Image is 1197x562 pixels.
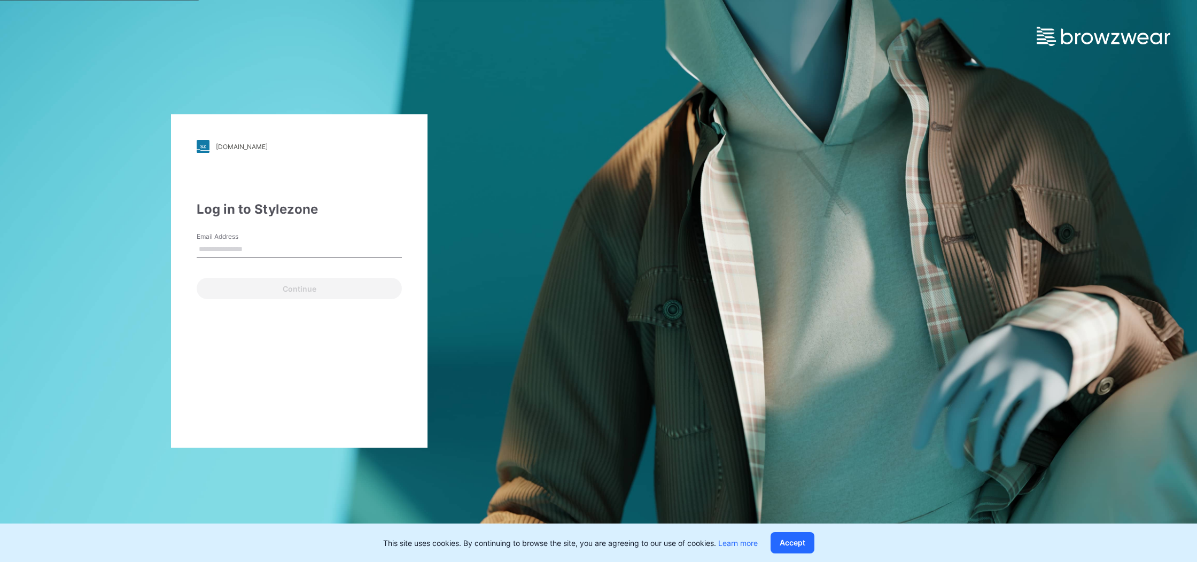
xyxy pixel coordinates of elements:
div: Log in to Stylezone [197,200,402,219]
label: Email Address [197,232,271,241]
a: Learn more [718,538,758,548]
div: [DOMAIN_NAME] [216,143,268,151]
img: browzwear-logo.e42bd6dac1945053ebaf764b6aa21510.svg [1037,27,1170,46]
button: Accept [771,532,814,553]
img: stylezone-logo.562084cfcfab977791bfbf7441f1a819.svg [197,140,209,153]
p: This site uses cookies. By continuing to browse the site, you are agreeing to our use of cookies. [383,537,758,549]
a: [DOMAIN_NAME] [197,140,402,153]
